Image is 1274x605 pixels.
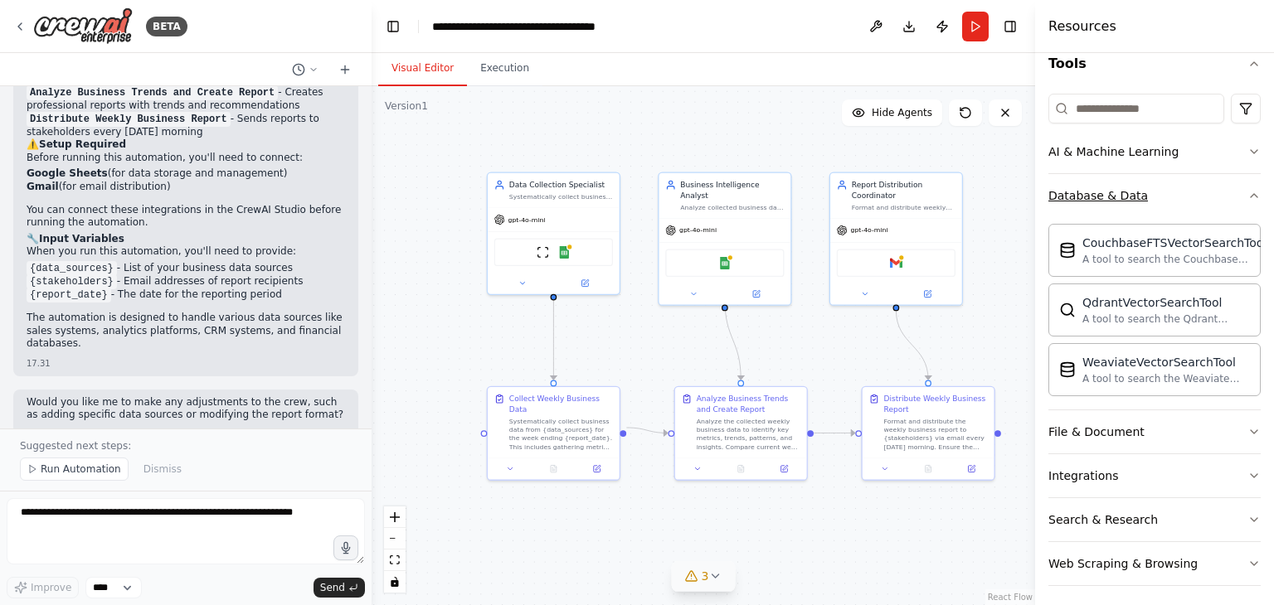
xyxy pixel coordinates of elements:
div: Format and distribute the weekly business report to {stakeholders} via email every [DATE] morning... [884,417,988,451]
img: Gmail [890,257,902,269]
div: Analyze Business Trends and Create Report [697,394,800,415]
span: gpt-4o-mini [508,215,546,224]
code: Analyze Business Trends and Create Report [27,85,278,100]
code: {data_sources} [27,261,117,276]
img: CouchbaseFTSVectorSearchTool [1059,242,1076,259]
button: fit view [384,549,406,571]
button: Search & Research [1048,498,1261,541]
img: WeaviateVectorSearchTool [1059,361,1076,378]
img: Google Sheets [558,246,571,259]
li: (for email distribution) [27,181,345,194]
div: CouchbaseFTSVectorSearchTool [1082,235,1267,251]
div: Search & Research [1048,511,1158,528]
button: Hide right sidebar [999,15,1022,38]
div: Analyze the collected weekly business data to identify key metrics, trends, patterns, and insight... [697,417,800,451]
div: AI & Machine Learning [1048,143,1179,160]
button: 3 [672,561,736,592]
g: Edge from ce004eb4-635b-4630-a6d3-a71a4c68d18b to 9cc0e291-dbb3-4f89-9ef5-07a1b470d55f [548,299,559,380]
div: Version 1 [385,99,428,113]
div: Data Collection SpecialistSystematically collect business data from multiple sources including {d... [487,172,620,295]
button: Start a new chat [332,60,358,80]
strong: Google Sheets [27,167,108,179]
button: Open in side panel [726,288,786,300]
img: Logo [33,7,133,45]
div: A tool to search the Weaviate database for relevant information on internal documents. [1082,372,1250,385]
g: Edge from dccb81ff-210c-46f7-8725-4bd157fc0f87 to 0ac8cb8d-ad04-48a0-b2cf-294e91a2d999 [719,299,746,380]
span: gpt-4o-mini [679,226,717,235]
div: Report Distribution Coordinator [852,180,955,201]
a: React Flow attribution [988,593,1033,602]
code: Distribute Weekly Business Report [27,112,231,127]
button: No output available [531,462,576,475]
button: Open in side panel [766,462,802,475]
strong: Setup Required [39,138,126,150]
g: Edge from 0ac8cb8d-ad04-48a0-b2cf-294e91a2d999 to feae06d6-eb8c-4581-aa03-2d870dafde7b [814,428,855,438]
div: Tools [1048,87,1261,599]
h2: ⚠️ [27,138,345,152]
button: Open in side panel [953,462,990,475]
g: Edge from 9cc0e291-dbb3-4f89-9ef5-07a1b470d55f to 0ac8cb8d-ad04-48a0-b2cf-294e91a2d999 [626,423,668,438]
div: Business Intelligence Analyst [680,180,784,201]
span: Improve [31,581,71,594]
div: Report Distribution CoordinatorFormat and distribute weekly business reports to {stakeholders} vi... [829,172,963,306]
span: Run Automation [41,462,121,476]
button: Open in side panel [578,462,615,475]
p: Suggested next steps: [20,439,352,453]
button: zoom in [384,506,406,528]
button: Run Automation [20,457,129,481]
button: File & Document [1048,410,1261,453]
button: Database & Data [1048,174,1261,217]
button: No output available [906,462,951,475]
img: Google Sheets [718,257,731,269]
div: Analyze Business Trends and Create ReportAnalyze the collected weekly business data to identify k... [674,386,808,481]
nav: breadcrumb [432,18,619,35]
code: {stakeholders} [27,274,117,289]
button: Web Scraping & Browsing [1048,542,1261,585]
div: Distribute Weekly Business Report [884,394,988,415]
div: 17.31 [27,357,345,370]
li: - The date for the reporting period [27,288,345,302]
button: Click to speak your automation idea [333,535,358,560]
h2: 🔧 [27,233,345,246]
button: Hide left sidebar [382,15,405,38]
button: Open in side panel [555,277,615,289]
li: (for data storage and management) [27,167,345,181]
img: ScrapeWebsiteTool [537,246,549,259]
div: Systematically collect business data from {data_sources} for the week ending {report_date}. This ... [509,417,613,451]
button: Open in side panel [897,288,958,300]
div: 17.31 [27,428,345,441]
div: File & Document [1048,423,1145,440]
button: Switch to previous chat [285,60,325,80]
div: Analyze collected business data to identify key metrics, trends, and insights that matter to {sta... [680,203,784,211]
div: BETA [146,17,187,36]
div: Collect Weekly Business DataSystematically collect business data from {data_sources} for the week... [487,386,620,481]
li: - Sends reports to stakeholders every [DATE] morning [27,113,345,139]
div: Collect Weekly Business Data [509,394,613,415]
li: - Email addresses of report recipients [27,275,345,288]
button: Visual Editor [378,51,467,86]
div: Database & Data [1048,217,1261,409]
div: A tool to search the Couchbase database for relevant information on internal documents. [1082,253,1267,266]
li: - List of your business data sources [27,262,345,275]
button: No output available [718,462,764,475]
button: toggle interactivity [384,571,406,593]
span: Hide Agents [872,106,932,119]
p: Before running this automation, you'll need to connect: [27,152,345,165]
p: The automation is designed to handle various data sources like sales systems, analytics platforms... [27,312,345,351]
div: React Flow controls [384,506,406,593]
div: Web Scraping & Browsing [1048,555,1198,572]
img: QdrantVectorSearchTool [1059,302,1076,318]
p: When you run this automation, you'll need to provide: [27,245,345,259]
button: Dismiss [135,457,190,481]
button: Send [314,578,365,598]
button: Integrations [1048,454,1261,497]
div: Distribute Weekly Business ReportFormat and distribute the weekly business report to {stakeholder... [861,386,994,481]
button: Hide Agents [842,99,942,126]
g: Edge from b9cf8ae6-9bd2-4d23-953f-a9132ddc9fd9 to feae06d6-eb8c-4581-aa03-2d870dafde7b [891,310,934,380]
li: - Creates professional reports with trends and recommendations [27,86,345,113]
button: AI & Machine Learning [1048,130,1261,173]
strong: Input Variables [39,233,124,244]
div: Business Intelligence AnalystAnalyze collected business data to identify key metrics, trends, and... [658,172,791,306]
div: WeaviateVectorSearchTool [1082,354,1250,370]
div: Database & Data [1048,187,1148,204]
